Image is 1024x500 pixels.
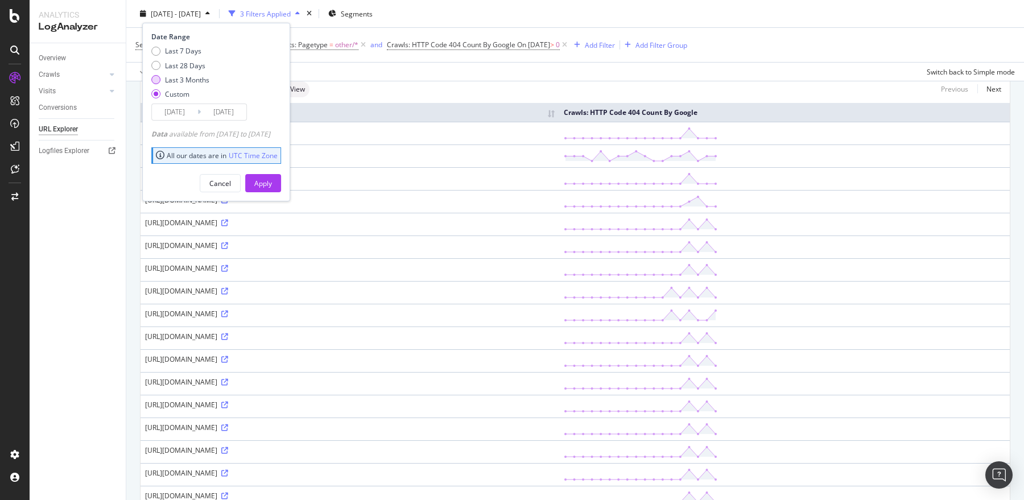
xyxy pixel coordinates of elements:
[556,37,560,53] span: 0
[151,129,169,139] span: Data
[151,89,209,99] div: Custom
[245,174,281,192] button: Apply
[135,5,214,23] button: [DATE] - [DATE]
[201,104,246,120] input: End Date
[927,67,1015,76] div: Switch back to Simple mode
[145,309,555,319] div: [URL][DOMAIN_NAME]
[977,81,1001,97] a: Next
[145,263,555,273] div: [URL][DOMAIN_NAME]
[39,85,106,97] a: Visits
[39,123,78,135] div: URL Explorer
[145,241,555,250] div: [URL][DOMAIN_NAME]
[39,145,89,157] div: Logfiles Explorer
[145,332,555,341] div: [URL][DOMAIN_NAME]
[145,354,555,364] div: [URL][DOMAIN_NAME]
[341,9,373,18] span: Segments
[224,5,304,23] button: 3 Filters Applied
[39,52,118,64] a: Overview
[145,445,555,455] div: [URL][DOMAIN_NAME]
[229,151,278,160] a: UTC Time Zone
[145,468,555,478] div: [URL][DOMAIN_NAME]
[135,40,218,49] span: Segments: Resource Page
[151,129,270,139] div: available from [DATE] to [DATE]
[254,178,272,188] div: Apply
[240,9,291,18] div: 3 Filters Applied
[151,32,278,42] div: Date Range
[370,40,382,49] div: and
[550,40,554,49] span: >
[151,60,209,70] div: Last 28 Days
[145,172,555,182] div: [URL][DOMAIN_NAME].
[151,46,209,56] div: Last 7 Days
[922,63,1015,81] button: Switch back to Simple mode
[145,150,555,159] div: [URL][DOMAIN_NAME]
[39,69,106,81] a: Crawls
[585,40,615,49] div: Add Filter
[200,174,241,192] button: Cancel
[39,145,118,157] a: Logfiles Explorer
[165,60,205,70] div: Last 28 Days
[569,38,615,52] button: Add Filter
[635,40,687,49] div: Add Filter Group
[517,40,550,49] span: On [DATE]
[156,151,278,160] div: All our dates are in
[145,195,555,205] div: [URL][DOMAIN_NAME]
[39,123,118,135] a: URL Explorer
[387,40,515,49] span: Crawls: HTTP Code 404 Count By Google
[135,63,168,81] button: Apply
[304,8,314,19] div: times
[145,377,555,387] div: [URL][DOMAIN_NAME]
[152,104,197,120] input: Start Date
[39,102,77,114] div: Conversions
[39,9,117,20] div: Analytics
[145,218,555,228] div: [URL][DOMAIN_NAME]
[370,39,382,50] button: and
[329,40,333,49] span: =
[145,423,555,432] div: [URL][DOMAIN_NAME]
[145,286,555,296] div: [URL][DOMAIN_NAME]
[165,46,201,56] div: Last 7 Days
[39,20,117,34] div: LogAnalyzer
[39,52,66,64] div: Overview
[151,9,201,18] span: [DATE] - [DATE]
[141,103,559,122] th: Full URL: activate to sort column ascending
[324,5,377,23] button: Segments
[620,38,687,52] button: Add Filter Group
[209,178,231,188] div: Cancel
[151,75,209,84] div: Last 3 Months
[559,103,1010,122] th: Crawls: HTTP Code 404 Count By Google
[165,89,189,99] div: Custom
[335,37,358,53] span: other/*
[145,127,555,137] div: [URL][DOMAIN_NAME]
[263,40,328,49] span: Segments: Pagetype
[985,461,1013,489] div: Open Intercom Messenger
[39,102,118,114] a: Conversions
[165,75,209,84] div: Last 3 Months
[39,85,56,97] div: Visits
[39,69,60,81] div: Crawls
[145,400,555,410] div: [URL][DOMAIN_NAME]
